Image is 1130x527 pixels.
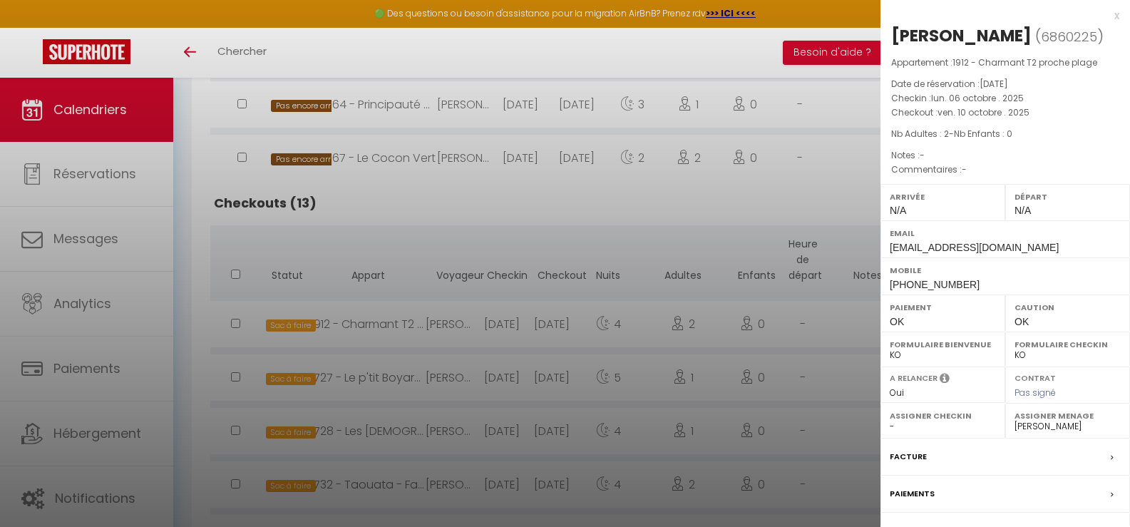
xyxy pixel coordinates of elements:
i: Sélectionner OUI si vous souhaiter envoyer les séquences de messages post-checkout [940,372,950,388]
label: Départ [1015,190,1121,204]
span: ( ) [1035,26,1104,46]
span: - [920,149,925,161]
div: [PERSON_NAME] [891,24,1032,47]
p: Checkout : [891,106,1119,120]
span: [DATE] [980,78,1008,90]
span: [EMAIL_ADDRESS][DOMAIN_NAME] [890,242,1059,253]
span: Nb Enfants : 0 [954,128,1012,140]
p: Date de réservation : [891,77,1119,91]
span: - [962,163,967,175]
label: Contrat [1015,372,1056,382]
label: Email [890,226,1121,240]
span: [PHONE_NUMBER] [890,279,980,290]
span: OK [890,316,904,327]
label: A relancer [890,372,938,384]
span: OK [1015,316,1029,327]
span: 6860225 [1041,28,1097,46]
span: 1912 - Charmant T2 proche plage [952,56,1097,68]
label: Mobile [890,263,1121,277]
label: Caution [1015,300,1121,314]
p: - [891,127,1119,141]
label: Formulaire Checkin [1015,337,1121,352]
p: Appartement : [891,56,1119,70]
div: x [880,7,1119,24]
span: Nb Adultes : 2 [891,128,949,140]
span: N/A [890,205,906,216]
label: Assigner Checkin [890,409,996,423]
label: Formulaire Bienvenue [890,337,996,352]
label: Paiements [890,486,935,501]
span: ven. 10 octobre . 2025 [938,106,1029,118]
label: Paiement [890,300,996,314]
span: lun. 06 octobre . 2025 [931,92,1024,104]
span: N/A [1015,205,1031,216]
p: Notes : [891,148,1119,163]
p: Commentaires : [891,163,1119,177]
label: Assigner Menage [1015,409,1121,423]
span: Pas signé [1015,387,1056,399]
label: Facture [890,449,927,464]
label: Arrivée [890,190,996,204]
p: Checkin : [891,91,1119,106]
